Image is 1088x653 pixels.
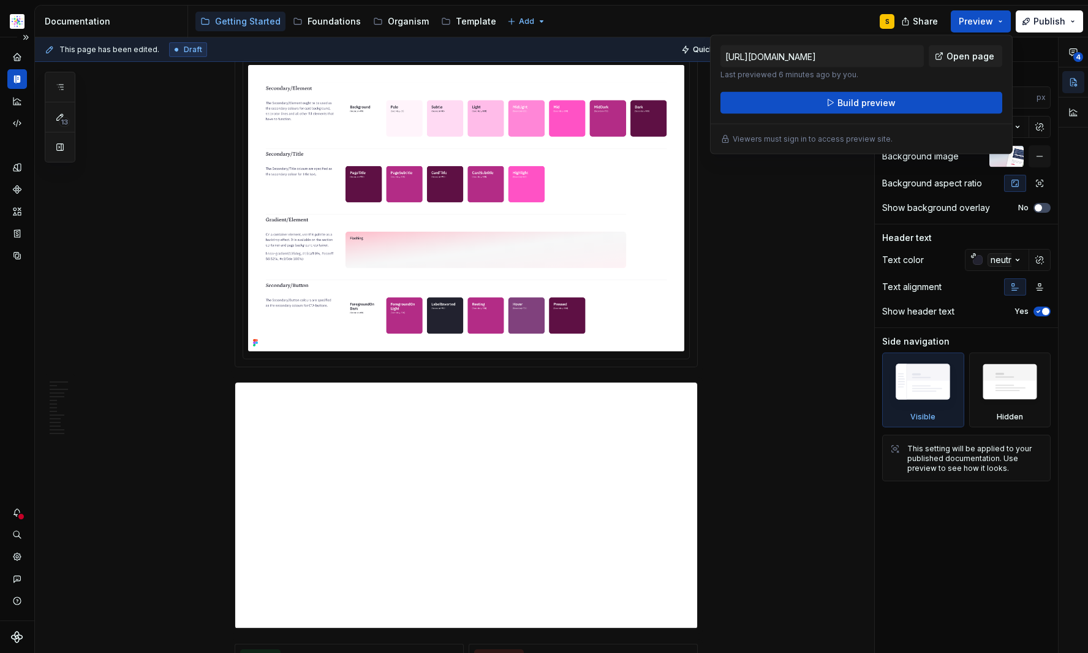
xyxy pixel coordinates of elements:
[195,12,285,31] a: Getting Started
[965,249,1029,271] button: neutral-900
[1018,203,1029,213] label: No
[7,180,27,199] a: Components
[10,14,25,29] img: b2369ad3-f38c-46c1-b2a2-f2452fdbdcd2.png
[959,15,993,28] span: Preview
[895,10,946,32] button: Share
[988,253,1041,267] div: neutral-900
[678,41,751,58] button: Quick preview
[946,50,994,63] span: Open page
[882,281,942,293] div: Text alignment
[837,97,896,109] span: Build preview
[308,15,361,28] div: Foundations
[184,45,202,55] span: Draft
[882,305,954,318] div: Show header text
[882,254,924,266] div: Text color
[7,91,27,111] a: Analytics
[11,631,23,643] svg: Supernova Logo
[7,69,27,89] a: Documentation
[733,134,893,144] p: Viewers must sign in to access preview site.
[882,353,964,427] div: Visible
[910,412,935,422] div: Visible
[885,17,890,26] div: S
[693,45,746,55] span: Quick preview
[17,29,34,46] button: Expand sidebar
[882,177,982,189] div: Background aspect ratio
[907,444,1043,473] div: This setting will be applied to your published documentation. Use preview to see how it looks.
[368,12,434,31] a: Organism
[1037,93,1046,102] p: px
[720,92,1002,114] button: Build preview
[7,113,27,133] a: Code automation
[7,202,27,221] a: Assets
[7,569,27,589] button: Contact support
[59,45,159,55] span: This page has been edited.
[7,525,27,544] button: Search ⌘K
[7,503,27,522] button: Notifications
[195,9,501,34] div: Page tree
[913,15,938,28] span: Share
[969,353,1051,427] div: Hidden
[951,10,1011,32] button: Preview
[882,150,959,162] div: Background image
[720,70,924,80] p: Last previewed 6 minutes ago by you.
[882,335,950,348] div: Side navigation
[504,13,550,30] button: Add
[989,86,1037,109] input: Auto
[1014,307,1029,316] label: Yes
[1033,15,1065,28] span: Publish
[215,15,281,28] div: Getting Started
[436,12,501,31] a: Template
[519,17,534,26] span: Add
[882,232,932,244] div: Header text
[7,224,27,243] a: Storybook stories
[929,45,1002,67] a: Open page
[7,246,27,265] a: Data sources
[59,117,70,127] span: 13
[7,547,27,567] a: Settings
[388,15,429,28] div: Organism
[456,15,496,28] div: Template
[1073,52,1083,62] span: 4
[1016,10,1083,32] button: Publish
[7,47,27,67] a: Home
[7,158,27,177] a: Design tokens
[45,15,183,28] div: Documentation
[288,12,366,31] a: Foundations
[997,412,1023,422] div: Hidden
[882,202,990,214] div: Show background overlay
